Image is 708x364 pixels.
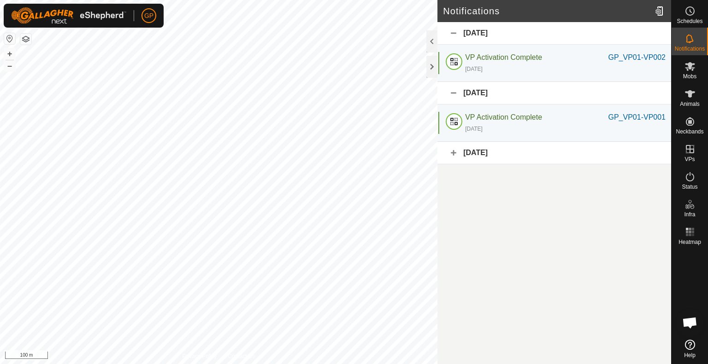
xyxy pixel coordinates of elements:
button: Reset Map [4,33,15,44]
a: Privacy Policy [183,352,217,360]
a: Contact Us [228,352,255,360]
a: Open chat [676,309,704,336]
span: VP Activation Complete [465,113,542,121]
span: Mobs [683,74,696,79]
span: GP [144,11,153,21]
h2: Notifications [443,6,651,17]
div: [DATE] [437,22,671,45]
div: [DATE] [437,142,671,164]
span: Status [682,184,697,190]
div: [DATE] [465,65,483,73]
span: Heatmap [678,239,701,245]
a: Help [672,336,708,362]
span: Animals [680,101,700,107]
span: Notifications [675,46,705,52]
button: – [4,60,15,71]
button: + [4,48,15,59]
span: VP Activation Complete [465,53,542,61]
div: [DATE] [465,125,483,133]
span: Schedules [677,18,702,24]
div: [DATE] [437,82,671,104]
button: Map Layers [20,34,31,45]
div: GP_VP01-VP002 [608,52,666,63]
span: Help [684,352,696,358]
span: Infra [684,212,695,217]
span: VPs [684,156,695,162]
img: Gallagher Logo [11,7,126,24]
div: GP_VP01-VP001 [608,112,666,123]
span: Neckbands [676,129,703,134]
